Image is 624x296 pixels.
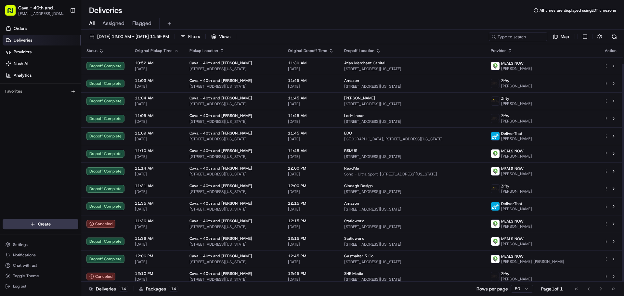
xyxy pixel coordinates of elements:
[501,201,522,206] span: DeliverThat
[288,78,334,83] span: 11:45 AM
[288,119,334,124] span: [DATE]
[14,37,32,43] span: Deliveries
[3,86,78,97] div: Favorites
[135,48,173,53] span: Original Pickup Time
[501,189,532,194] span: [PERSON_NAME]
[135,101,179,107] span: [DATE]
[288,277,334,282] span: [DATE]
[189,271,252,276] span: Cava - 40th and [PERSON_NAME]
[14,72,32,78] span: Analytics
[189,259,278,264] span: [STREET_ADDRESS][US_STATE]
[189,119,278,124] span: [STREET_ADDRESS][US_STATE]
[501,66,532,71] span: [PERSON_NAME]
[14,26,27,32] span: Orders
[344,218,364,224] span: Staticworx
[18,11,65,16] span: [EMAIL_ADDRESS][DOMAIN_NAME]
[610,32,619,41] button: Refresh
[135,201,179,206] span: 11:35 AM
[501,206,532,212] span: [PERSON_NAME]
[189,154,278,159] span: [STREET_ADDRESS][US_STATE]
[3,23,81,34] a: Orders
[501,78,509,84] span: Zifty
[189,96,252,101] span: Cava - 40th and [PERSON_NAME]
[135,166,179,171] span: 11:14 AM
[288,154,334,159] span: [DATE]
[189,84,278,89] span: [STREET_ADDRESS][US_STATE]
[501,148,524,154] span: MEALS NOW
[3,3,67,18] button: Cava - 40th and [PERSON_NAME][EMAIL_ADDRESS][DOMAIN_NAME]
[344,166,359,171] span: ReadMe
[189,48,218,53] span: Pickup Location
[189,189,278,194] span: [STREET_ADDRESS][US_STATE]
[491,97,500,105] img: zifty-logo-trans-sq.png
[344,224,480,229] span: [STREET_ADDRESS][US_STATE]
[344,189,480,194] span: [STREET_ADDRESS][US_STATE]
[189,207,278,212] span: [STREET_ADDRESS][US_STATE]
[135,172,179,177] span: [DATE]
[501,259,564,264] span: [PERSON_NAME] [PERSON_NAME]
[189,236,252,241] span: Cava - 40th and [PERSON_NAME]
[344,271,363,276] span: SHE Media
[491,79,500,88] img: zifty-logo-trans-sq.png
[135,154,179,159] span: [DATE]
[135,119,179,124] span: [DATE]
[13,284,26,289] span: Log out
[86,32,172,41] button: [DATE] 12:00 AM - [DATE] 11:59 PM
[501,166,524,171] span: MEALS NOW
[18,5,65,11] span: Cava - 40th and [PERSON_NAME]
[135,207,179,212] span: [DATE]
[288,84,334,89] span: [DATE]
[344,119,480,124] span: [STREET_ADDRESS][US_STATE]
[501,136,532,141] span: [PERSON_NAME]
[491,62,500,70] img: melas_now_logo.png
[288,207,334,212] span: [DATE]
[189,66,278,71] span: [STREET_ADDRESS][US_STATE]
[344,207,480,212] span: [STREET_ADDRESS][US_STATE]
[3,47,81,57] a: Providers
[344,183,373,188] span: Clodagh Design
[135,78,179,83] span: 11:03 AM
[135,218,179,224] span: 11:36 AM
[135,113,179,118] span: 11:05 AM
[135,242,179,247] span: [DATE]
[288,60,334,66] span: 11:30 AM
[489,32,547,41] input: Type to search
[501,241,532,247] span: [PERSON_NAME]
[288,131,334,136] span: 11:45 AM
[135,136,179,142] span: [DATE]
[491,255,500,263] img: melas_now_logo.png
[189,183,252,188] span: Cava - 40th and [PERSON_NAME]
[86,220,115,228] div: Canceled
[344,131,352,136] span: BDO
[501,171,532,176] span: [PERSON_NAME]
[344,136,480,142] span: [GEOGRAPHIC_DATA], [STREET_ADDRESS][US_STATE]
[208,32,233,41] button: Views
[288,236,334,241] span: 12:15 PM
[86,273,115,280] div: Canceled
[550,32,572,41] button: Map
[89,286,128,292] div: Deliveries
[539,8,616,13] span: All times are displayed using EDT timezone
[288,66,334,71] span: [DATE]
[288,183,334,188] span: 12:00 PM
[344,172,480,177] span: Soho - Ultra Sport, [STREET_ADDRESS][US_STATE]
[3,251,78,260] button: Notifications
[86,48,97,53] span: Status
[189,136,278,142] span: [STREET_ADDRESS][US_STATE]
[135,131,179,136] span: 11:09 AM
[135,224,179,229] span: [DATE]
[135,253,179,259] span: 12:06 PM
[501,184,509,189] span: Zifty
[501,154,532,159] span: [PERSON_NAME]
[177,32,203,41] button: Filters
[344,277,480,282] span: [STREET_ADDRESS][US_STATE]
[491,132,500,140] img: profile_deliverthat_partner.png
[135,189,179,194] span: [DATE]
[491,202,500,211] img: profile_deliverthat_partner.png
[97,34,169,40] span: [DATE] 12:00 AM - [DATE] 11:59 PM
[189,131,252,136] span: Cava - 40th and [PERSON_NAME]
[13,252,36,258] span: Notifications
[188,34,200,40] span: Filters
[288,172,334,177] span: [DATE]
[119,286,128,292] div: 14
